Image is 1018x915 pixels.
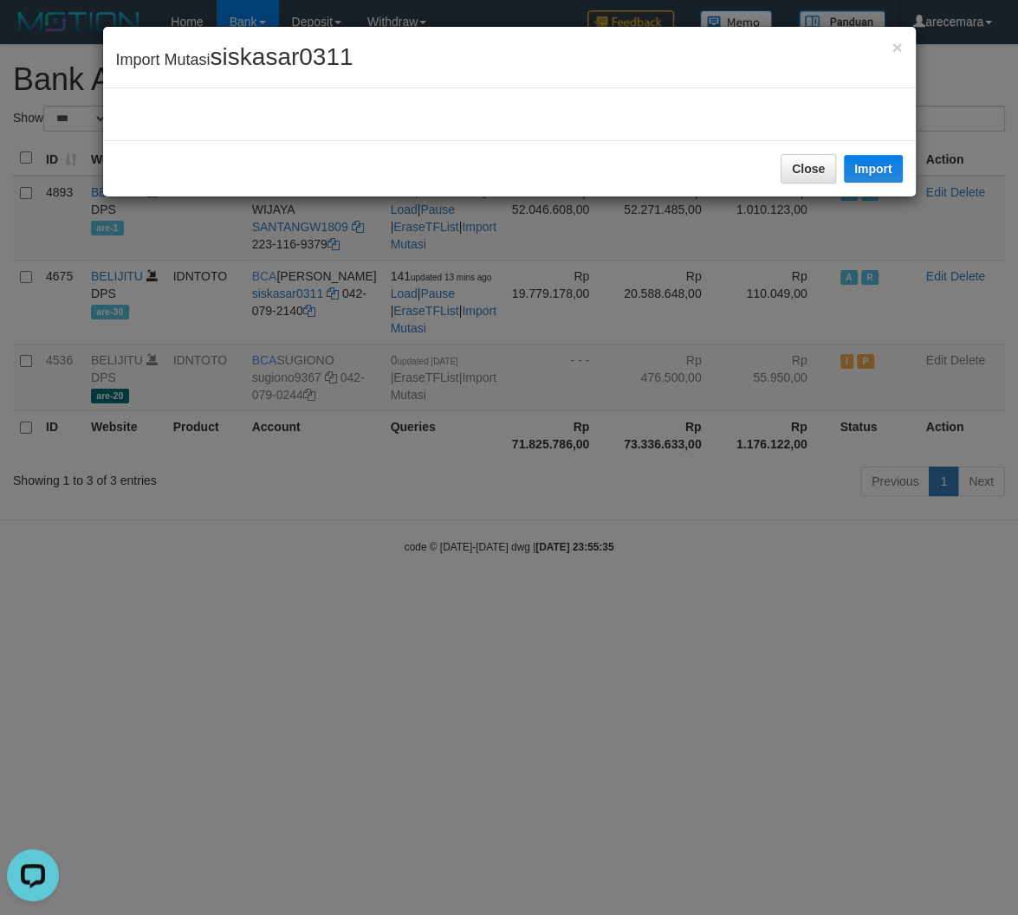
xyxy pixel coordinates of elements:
[844,155,903,183] button: Import
[7,7,59,59] button: Open LiveChat chat widget
[116,51,353,68] span: Import Mutasi
[892,37,902,57] span: ×
[781,154,836,184] button: Close
[211,43,353,70] span: siskasar0311
[892,38,902,56] button: Close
